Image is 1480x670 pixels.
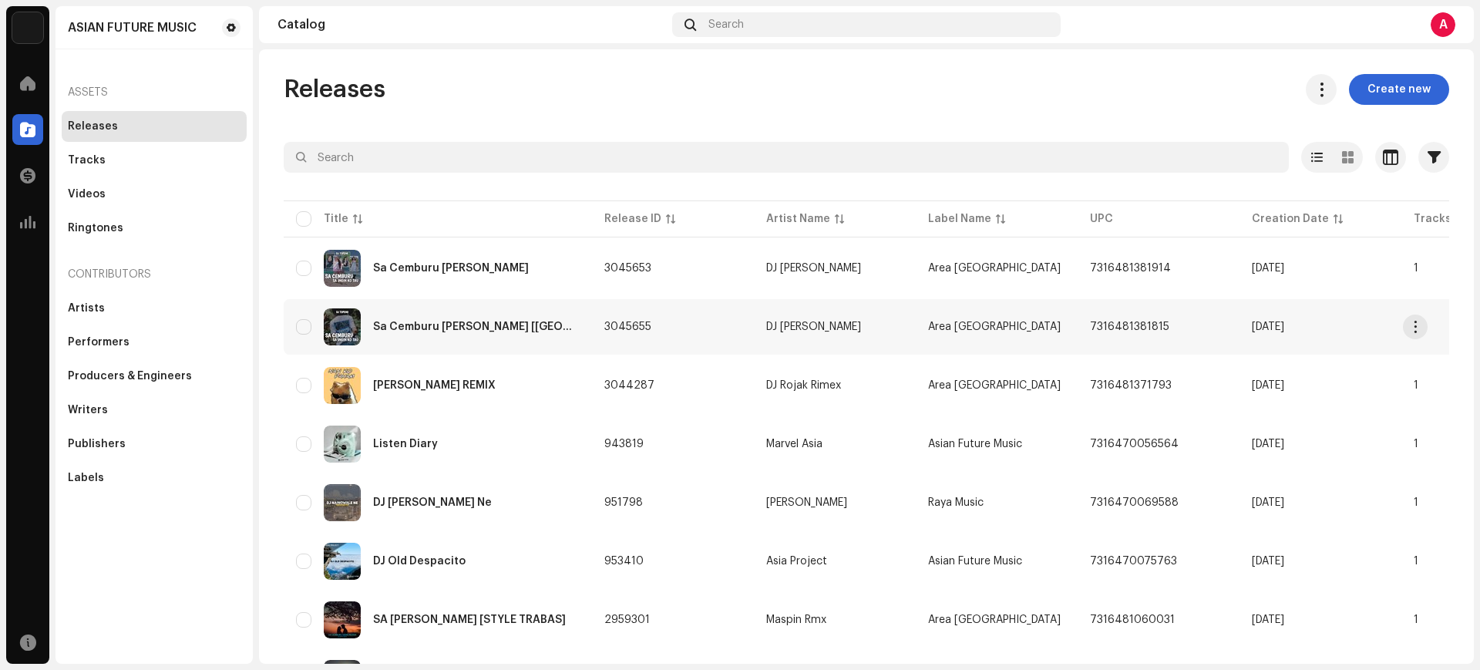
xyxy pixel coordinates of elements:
span: Area Musik Indo [928,380,1061,391]
img: 162d184a-15cf-4d9a-bd9d-dbf765c873c2 [324,484,361,521]
img: 2eb9a40f-5e76-4d23-b322-c2f477ad5ba1 [324,367,361,404]
input: Search [284,142,1289,173]
div: Sa Cemburu Deng Ngana [373,263,529,274]
div: Catalog [277,19,666,31]
span: DJ Topeng [766,263,903,274]
div: Maspin Rmx [766,614,826,625]
div: Labels [68,472,104,484]
div: Release ID [604,211,661,227]
span: Asian Future Music [928,556,1022,567]
span: May 9, 2021 [1252,439,1284,449]
img: 7288c11f-a128-4a38-9b24-ca7acae992a1 [324,543,361,580]
div: NAN KO PAHAM REMIX [373,380,496,391]
div: Publishers [68,438,126,450]
re-a-nav-header: Assets [62,74,247,111]
re-m-nav-item: Writers [62,395,247,426]
span: 3045653 [604,263,651,274]
span: Area Musik Indo [928,322,1061,332]
div: Title [324,211,348,227]
span: 7316470069588 [1090,497,1179,508]
div: Sa Cemburu Deng Ngana [Thailand Style] [373,322,580,332]
re-m-nav-item: Performers [62,327,247,358]
div: DJ [PERSON_NAME] [766,322,861,332]
div: Listen Diary [373,439,438,449]
span: DJ Rojak Rimex [766,380,903,391]
span: Oct 4, 2025 [1252,380,1284,391]
div: [PERSON_NAME] [766,497,847,508]
re-m-nav-item: Labels [62,463,247,493]
re-m-nav-item: Producers & Engineers [62,361,247,392]
span: 3045655 [604,322,651,332]
button: Create new [1349,74,1449,105]
div: Asia Project [766,556,827,567]
div: Label Name [928,211,991,227]
span: DJ Topeng [766,322,903,332]
span: Area Musik Indo [928,614,1061,625]
span: Search [708,19,744,31]
span: Jun 4, 2021 [1252,556,1284,567]
span: 7316470056564 [1090,439,1179,449]
div: DJ Rojak Rimex [766,380,841,391]
span: 7316481381815 [1090,322,1169,332]
div: Writers [68,404,108,416]
div: Marvel Asia [766,439,822,449]
div: DJ Old Despacito [373,556,466,567]
span: 7316481381914 [1090,263,1171,274]
div: DJ [PERSON_NAME] [766,263,861,274]
div: DJ Nainowale Ne [373,497,492,508]
span: Rahmad Fauzi Rmx [766,497,903,508]
div: SA CEMBURU DENG NGANA [STYLE TRABAS] [373,614,566,625]
div: Artist Name [766,211,830,227]
span: Oct 6, 2025 [1252,322,1284,332]
div: ASIAN FUTURE MUSIC [68,22,197,34]
div: Ringtones [68,222,123,234]
span: 953410 [604,556,644,567]
div: Releases [68,120,118,133]
img: bfce9cfc-2558-4404-8f17-2752cee5d67d [324,250,361,287]
div: Videos [68,188,106,200]
span: Oct 6, 2025 [1252,263,1284,274]
span: 951798 [604,497,643,508]
img: 34af2cfa-c87f-4b79-abd3-ead8f080b6b7 [324,308,361,345]
span: Asian Future Music [928,439,1022,449]
span: Raya Music [928,497,984,508]
img: deff2171-6e5e-48d0-b7c4-ddd44f4f4f3f [324,601,361,638]
div: A [1431,12,1455,37]
div: Producers & Engineers [68,370,192,382]
span: Asia Project [766,556,903,567]
span: Maspin Rmx [766,614,903,625]
span: 7316481060031 [1090,614,1175,625]
re-m-nav-item: Publishers [62,429,247,460]
span: 7316481371793 [1090,380,1172,391]
div: Performers [68,336,129,348]
span: May 27, 2021 [1252,497,1284,508]
span: 7316470075763 [1090,556,1177,567]
span: 3044287 [604,380,654,391]
img: 361ed942-6d59-4c42-a23c-8b09fb3327e3 [324,426,361,463]
span: Create new [1367,74,1431,105]
div: Tracks [68,154,106,167]
span: Area Musik Indo [928,263,1061,274]
re-a-nav-header: Contributors [62,256,247,293]
span: Releases [284,74,385,105]
re-m-nav-item: Releases [62,111,247,142]
span: 2959301 [604,614,650,625]
img: de0d2825-999c-4937-b35a-9adca56ee094 [12,12,43,43]
re-m-nav-item: Ringtones [62,213,247,244]
re-m-nav-item: Tracks [62,145,247,176]
span: 943819 [604,439,644,449]
span: Jul 25, 2025 [1252,614,1284,625]
div: Creation Date [1252,211,1329,227]
span: Marvel Asia [766,439,903,449]
re-m-nav-item: Artists [62,293,247,324]
div: Artists [68,302,105,315]
re-m-nav-item: Videos [62,179,247,210]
